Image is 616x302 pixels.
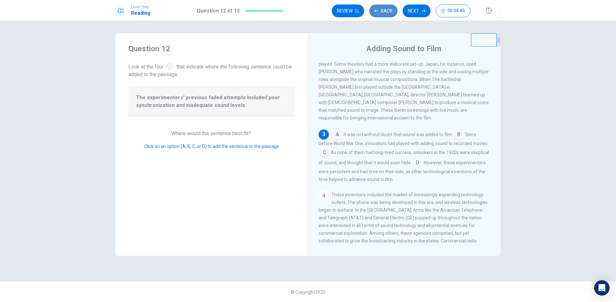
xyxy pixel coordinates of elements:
span: Look at the four that indicate where the following sentence could be added to the passage: [128,61,295,78]
span: Before this change, silent films were not in fact "silent." A host of sounds were used to create ... [319,38,489,120]
button: 00:04:45 [436,4,470,17]
div: 4 [319,191,329,201]
h4: Question 12 [128,44,295,54]
div: 3 [319,129,329,140]
button: Next [403,4,431,17]
span: A [332,129,342,140]
span: © Copyright 2025 [291,290,325,295]
span: 00:04:45 [448,8,465,13]
span: Click on an option (A, B, C, or D) to add the sentence to the passage [144,144,279,149]
span: These inventions included the market of increasingly expanding technology outlets. The phone was ... [319,192,488,266]
button: Review [332,4,364,17]
span: Where would the sentence best fit? [171,130,252,136]
span: However, these experimenters were persistent and had time on their side, as other technological i... [319,160,486,182]
h4: Adding Sound to Film [366,44,441,54]
span: It was not without doubt that sound was added to film. [344,132,453,137]
span: As none of them had long-lived success, onlookers in the 1920s were skeptical of sound, and thoug... [319,150,489,165]
h1: Question 12 of 13 [197,7,240,15]
button: Back [369,4,398,17]
span: B [454,129,464,140]
span: Level Test [131,5,150,9]
span: D [412,158,423,168]
div: Open Intercom Messenger [594,280,610,296]
span: The experimenters' previous failed attempts included poor synchronization and inadequate sound le... [136,94,287,109]
span: C [319,147,329,158]
h1: Reading [131,9,150,17]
